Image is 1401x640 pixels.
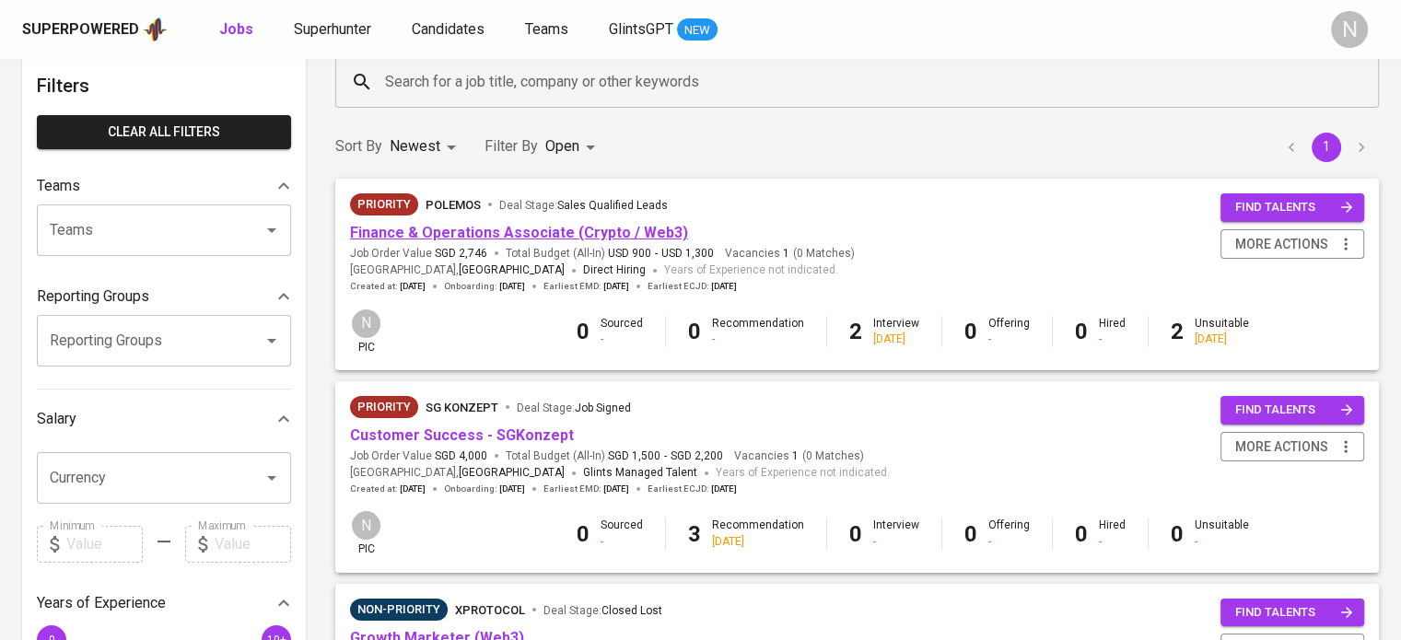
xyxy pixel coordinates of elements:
span: Closed Lost [601,604,662,617]
span: SG Konzept [426,401,498,414]
span: Open [545,137,579,155]
div: Interview [873,316,919,347]
span: Created at : [350,280,426,293]
div: - [1195,534,1249,550]
button: Open [259,217,285,243]
span: find talents [1235,197,1353,218]
a: Superpoweredapp logo [22,16,168,43]
h6: Filters [37,71,291,100]
button: Open [259,328,285,354]
b: 2 [849,319,862,344]
span: 1 [789,448,799,464]
div: - [601,332,643,347]
div: N [350,308,382,340]
span: Priority [350,398,418,416]
p: Years of Experience [37,592,166,614]
span: Onboarding : [444,483,525,495]
span: Vacancies ( 0 Matches ) [734,448,864,464]
span: find talents [1235,400,1353,421]
img: app logo [143,16,168,43]
b: 2 [1171,319,1184,344]
span: Polemos [426,198,481,212]
nav: pagination navigation [1274,133,1379,162]
div: Hired [1099,518,1126,549]
div: - [873,534,919,550]
span: - [655,246,658,262]
span: Superhunter [294,20,371,38]
a: GlintsGPT NEW [609,18,718,41]
div: - [1099,332,1126,347]
span: more actions [1235,436,1328,459]
span: USD 900 [608,246,651,262]
span: Vacancies ( 0 Matches ) [725,246,855,262]
div: [DATE] [1195,332,1249,347]
a: Candidates [412,18,488,41]
span: GlintsGPT [609,20,673,38]
div: Sourced [601,518,643,549]
div: pic [350,308,382,355]
a: Teams [525,18,572,41]
span: Earliest ECJD : [648,280,737,293]
span: [DATE] [603,280,629,293]
button: more actions [1220,432,1364,462]
div: Superpowered [22,19,139,41]
div: - [988,332,1030,347]
span: SGD 4,000 [435,448,487,464]
div: [DATE] [873,332,919,347]
span: Created at : [350,483,426,495]
span: Onboarding : [444,280,525,293]
span: [DATE] [499,483,525,495]
div: - [1099,534,1126,550]
div: Years of Experience [37,585,291,622]
span: Non-Priority [350,600,448,619]
div: pic [350,509,382,557]
p: Salary [37,408,76,430]
span: [DATE] [499,280,525,293]
span: [DATE] [603,483,629,495]
span: Deal Stage : [543,604,662,617]
b: 0 [577,319,590,344]
span: Candidates [412,20,485,38]
a: Customer Success - SGKonzept [350,426,574,444]
span: SGD 2,200 [671,448,723,464]
div: New Job received from Demand Team [350,396,418,418]
a: Superhunter [294,18,375,41]
span: Deal Stage : [499,199,668,212]
div: Interview [873,518,919,549]
b: 0 [1075,319,1088,344]
div: - [601,534,643,550]
button: find talents [1220,599,1364,627]
b: 0 [577,521,590,547]
span: SGD 1,500 [608,448,660,464]
span: [DATE] [400,280,426,293]
span: XProtocol [455,603,525,617]
b: 0 [1171,521,1184,547]
span: SGD 2,746 [435,246,487,262]
button: find talents [1220,396,1364,425]
span: Earliest EMD : [543,280,629,293]
div: Open [545,130,601,164]
div: N [350,509,382,541]
span: Total Budget (All-In) [506,246,714,262]
span: [DATE] [711,280,737,293]
input: Value [215,526,291,563]
button: Open [259,465,285,491]
span: NEW [677,21,718,40]
div: Offering [988,518,1030,549]
div: Reporting Groups [37,278,291,315]
span: [GEOGRAPHIC_DATA] , [350,464,565,483]
span: - [664,448,667,464]
b: 3 [688,521,701,547]
span: Deal Stage : [517,401,631,414]
span: Direct Hiring [583,263,646,276]
div: Sourced [601,316,643,347]
div: - [712,332,804,347]
div: Teams [37,168,291,204]
a: Jobs [219,18,257,41]
span: Total Budget (All-In) [506,448,723,464]
span: Years of Experience not indicated. [716,464,890,483]
button: find talents [1220,193,1364,222]
span: [GEOGRAPHIC_DATA] [459,262,565,280]
div: [DATE] [712,534,804,550]
b: 0 [964,319,977,344]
